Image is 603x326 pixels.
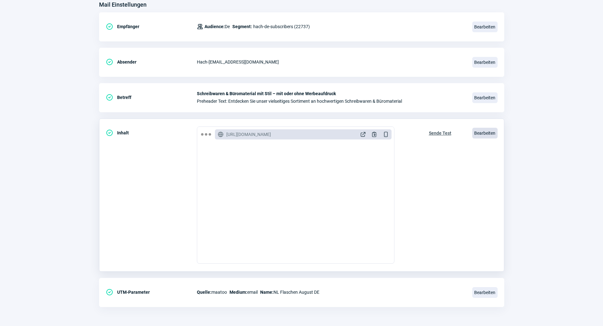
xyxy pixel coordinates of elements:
span: Bearbeiten [472,92,498,103]
span: Audience: [204,24,225,29]
span: Name: [260,290,273,295]
button: Sende Test [422,126,458,138]
span: Bearbeiten [472,22,498,32]
span: Bearbeiten [472,128,498,138]
span: Medium: [229,290,247,295]
div: Inhalt [106,126,197,139]
div: Hach - [EMAIL_ADDRESS][DOMAIN_NAME] [197,56,465,68]
span: [URL][DOMAIN_NAME] [226,131,271,138]
div: Absender [106,56,197,68]
span: De [204,23,230,30]
div: Betreff [106,91,197,104]
span: maatoo [197,288,227,296]
span: Quelle: [197,290,211,295]
span: email [229,288,258,296]
span: Bearbeiten [472,287,498,298]
span: Segment: [232,23,252,30]
span: Schreibwaren & Büromaterial mit Stil – mit oder ohne Werbeaufdruck [197,91,465,96]
span: Sende Test [429,128,451,138]
span: NL Flaschen August DE [260,288,319,296]
div: UTM-Parameter [106,286,197,298]
div: hach-de-subscribers (22737) [197,20,310,33]
span: Preheader Text: Entdecken Sie unser vielseitiges Sortiment an hochwertigen Schreibwaren & Büromat... [197,99,465,104]
span: Bearbeiten [472,57,498,68]
div: Empfänger [106,20,197,33]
